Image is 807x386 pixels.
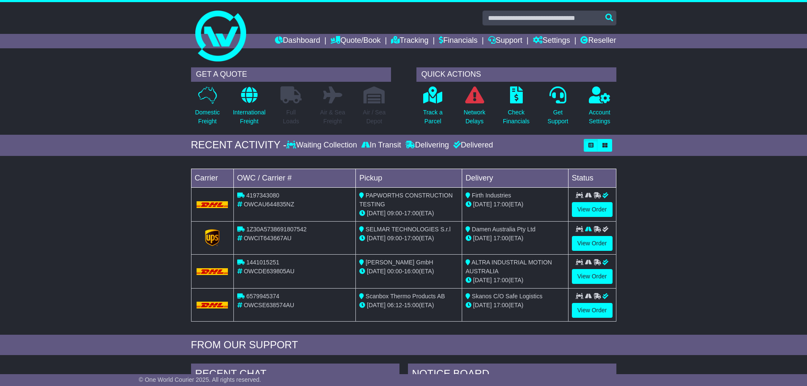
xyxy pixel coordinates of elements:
span: 06:12 [387,302,402,308]
div: Delivered [451,141,493,150]
span: 17:00 [494,277,508,283]
a: Dashboard [275,34,320,48]
p: Air / Sea Depot [363,108,386,126]
p: Full Loads [280,108,302,126]
div: In Transit [359,141,403,150]
div: - (ETA) [359,209,458,218]
span: OWCAU644835NZ [244,201,294,208]
span: [DATE] [367,268,385,275]
div: Delivering [403,141,451,150]
a: View Order [572,202,613,217]
img: DHL.png [197,201,228,208]
span: 17:00 [494,201,508,208]
span: 00:00 [387,268,402,275]
span: OWCSE638574AU [244,302,294,308]
a: View Order [572,269,613,284]
span: 1Z30A5738691807542 [246,226,306,233]
a: Tracking [391,34,428,48]
div: (ETA) [466,301,565,310]
span: ALTRA INDUSTRIAL MOTION AUSTRALIA [466,259,552,275]
span: OWCDE639805AU [244,268,294,275]
span: 16:00 [404,268,419,275]
a: Reseller [580,34,616,48]
p: Track a Parcel [423,108,443,126]
td: Delivery [462,169,568,187]
span: [DATE] [473,201,492,208]
a: Support [488,34,522,48]
a: Financials [439,34,477,48]
a: Track aParcel [423,86,443,131]
span: 09:00 [387,235,402,242]
p: Account Settings [589,108,610,126]
span: OWCIT643667AU [244,235,291,242]
div: QUICK ACTIONS [416,67,616,82]
div: - (ETA) [359,267,458,276]
span: Skanos C/O Safe Logistics [472,293,543,300]
img: DHL.png [197,302,228,308]
div: (ETA) [466,276,565,285]
span: [DATE] [473,302,492,308]
a: NetworkDelays [463,86,485,131]
a: View Order [572,303,613,318]
p: Get Support [547,108,568,126]
div: - (ETA) [359,234,458,243]
p: International Freight [233,108,266,126]
span: [DATE] [367,302,385,308]
a: AccountSettings [588,86,611,131]
a: GetSupport [547,86,569,131]
span: 17:00 [494,302,508,308]
p: Network Delays [463,108,485,126]
span: [PERSON_NAME] GmbH [366,259,433,266]
div: (ETA) [466,200,565,209]
span: 17:00 [404,235,419,242]
span: 4197343080 [246,192,279,199]
span: SELMAR TECHNOLOGIES S.r.l [366,226,450,233]
span: Firth Industries [472,192,511,199]
td: Carrier [191,169,233,187]
a: InternationalFreight [233,86,266,131]
span: [DATE] [473,277,492,283]
a: View Order [572,236,613,251]
span: [DATE] [473,235,492,242]
span: PAPWORTHS CONSTRUCTION TESTING [359,192,453,208]
p: Domestic Freight [195,108,219,126]
div: GET A QUOTE [191,67,391,82]
td: Status [568,169,616,187]
span: 1441015251 [246,259,279,266]
span: 17:00 [494,235,508,242]
span: 6579945374 [246,293,279,300]
a: Settings [533,34,570,48]
div: RECENT ACTIVITY - [191,139,287,151]
div: Waiting Collection [286,141,359,150]
span: [DATE] [367,210,385,217]
span: 09:00 [387,210,402,217]
p: Air & Sea Freight [320,108,345,126]
span: 15:00 [404,302,419,308]
span: Scanbox Thermo Products AB [366,293,445,300]
span: [DATE] [367,235,385,242]
p: Check Financials [503,108,530,126]
a: DomesticFreight [194,86,220,131]
span: 17:00 [404,210,419,217]
span: Damen Australia Pty Ltd [472,226,535,233]
div: - (ETA) [359,301,458,310]
div: FROM OUR SUPPORT [191,339,616,351]
td: OWC / Carrier # [233,169,356,187]
a: Quote/Book [330,34,380,48]
div: (ETA) [466,234,565,243]
img: GetCarrierServiceLogo [205,229,219,246]
a: CheckFinancials [502,86,530,131]
td: Pickup [356,169,462,187]
span: © One World Courier 2025. All rights reserved. [139,376,261,383]
img: DHL.png [197,268,228,275]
